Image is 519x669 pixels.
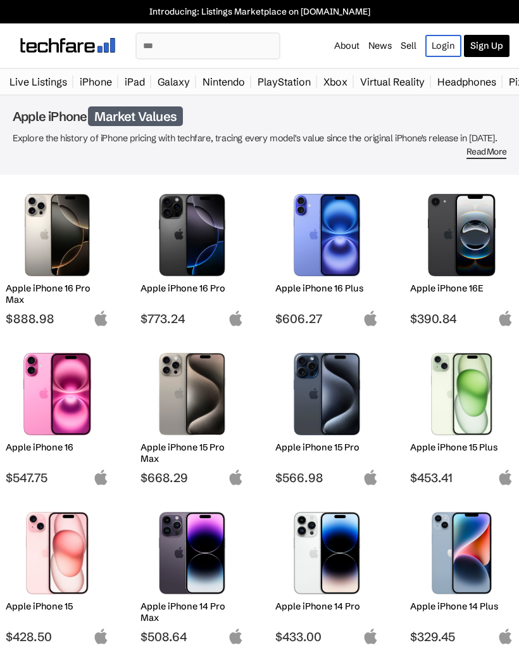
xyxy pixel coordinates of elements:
span: $453.41 [410,470,513,485]
a: Sign Up [464,35,510,57]
h2: Apple iPhone 15 Plus [410,442,513,453]
span: $433.00 [275,629,378,644]
img: apple-logo [363,310,378,326]
span: $566.98 [275,470,378,485]
img: apple-logo [363,628,378,644]
a: iPad [118,69,151,94]
div: Read More [13,146,506,157]
span: $508.64 [141,629,244,644]
a: iPhone 16 Pro Apple iPhone 16 Pro $773.24 apple-logo [135,188,249,326]
img: iPhone 16 [15,353,99,435]
img: apple-logo [93,310,109,326]
a: iPhone 14 Pro Apple iPhone 14 Pro $433.00 apple-logo [270,506,384,644]
img: iPhone 15 [15,512,99,594]
a: Sell [401,40,416,51]
img: iPhone 14 Pro Max [150,512,234,594]
img: iPhone 16 Pro [150,194,234,276]
a: iPhone 15 Pro Max Apple iPhone 15 Pro Max $668.29 apple-logo [135,347,249,485]
img: apple-logo [93,469,109,485]
a: PlayStation [251,69,317,94]
h2: Apple iPhone 14 Pro Max [141,601,244,623]
img: apple-logo [497,310,513,326]
h2: Apple iPhone 15 Pro [275,442,378,453]
img: apple-logo [363,469,378,485]
a: Virtual Reality [354,69,431,94]
img: iPhone 16 Plus [285,194,369,276]
img: techfare logo [20,38,115,53]
span: $428.50 [6,629,109,644]
h2: Apple iPhone 16 Pro [141,283,244,294]
span: Read More [466,146,506,159]
img: apple-logo [497,628,513,644]
a: News [368,40,392,51]
span: $668.29 [141,470,244,485]
a: Galaxy [151,69,196,94]
a: iPhone 15 Pro Apple iPhone 15 Pro $566.98 apple-logo [270,347,384,485]
span: $773.24 [141,311,244,326]
img: iPhone 16 Pro Max [15,194,99,276]
p: Explore the history of iPhone pricing with techfare, tracing every model's value since the origin... [13,131,506,146]
img: iPhone 14 Pro [285,512,369,594]
span: Market Values [88,106,183,126]
a: About [334,40,360,51]
img: iPhone 14 Plus [420,512,504,594]
a: Headphones [431,69,503,94]
h2: Apple iPhone 16 Pro Max [6,283,109,305]
a: Live Listings [3,69,73,94]
h2: Apple iPhone 15 [6,601,109,612]
img: iPhone 15 Pro Max [150,353,234,435]
img: apple-logo [228,628,244,644]
img: iPhone 15 Plus [420,353,504,435]
span: $606.27 [275,311,378,326]
img: iPhone 15 Pro [285,353,369,435]
a: Nintendo [196,69,251,94]
h2: Apple iPhone 16 [6,442,109,453]
a: Xbox [317,69,354,94]
a: iPhone 14 Plus Apple iPhone 14 Plus $329.45 apple-logo [404,506,519,644]
h2: Apple iPhone 16 Plus [275,283,378,294]
img: apple-logo [228,310,244,326]
a: Login [425,35,461,57]
h2: Apple iPhone 16E [410,283,513,294]
h2: Apple iPhone 14 Plus [410,601,513,612]
h2: Apple iPhone 14 Pro [275,601,378,612]
a: iPhone 16 Plus Apple iPhone 16 Plus $606.27 apple-logo [270,188,384,326]
a: iPhone 15 Plus Apple iPhone 15 Plus $453.41 apple-logo [404,347,519,485]
h2: Apple iPhone 15 Pro Max [141,442,244,464]
a: iPhone 14 Pro Max Apple iPhone 14 Pro Max $508.64 apple-logo [135,506,249,644]
img: iPhone 16E [420,194,504,276]
h1: Apple iPhone [13,108,506,124]
span: $547.75 [6,470,109,485]
a: iPhone [73,69,118,94]
span: $888.98 [6,311,109,326]
a: iPhone 16E Apple iPhone 16E $390.84 apple-logo [404,188,519,326]
a: Introducing: Listings Marketplace on [DOMAIN_NAME] [6,6,513,17]
img: apple-logo [497,469,513,485]
img: apple-logo [228,469,244,485]
span: $390.84 [410,311,513,326]
img: apple-logo [93,628,109,644]
span: $329.45 [410,629,513,644]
